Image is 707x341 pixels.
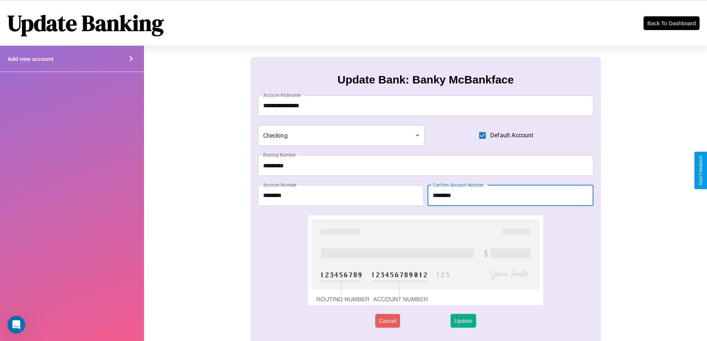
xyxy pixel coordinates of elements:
label: Routing Number [263,152,296,158]
h3: Update Bank: Banky McBankface [337,73,514,86]
iframe: Intercom live chat [7,316,25,334]
label: Account Nickname [263,92,301,98]
div: Give Feedback [698,155,703,186]
h1: Update Banking [7,8,164,38]
button: Back To Dashboard [644,16,700,30]
button: Cancel [375,314,400,328]
button: Update [451,314,476,328]
img: check [308,215,543,305]
label: Confirm Account Number [433,182,484,188]
label: Account Number [263,182,297,188]
span: Default Account [490,131,533,140]
div: Checking [258,125,425,146]
h4: Add new account [7,56,53,62]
